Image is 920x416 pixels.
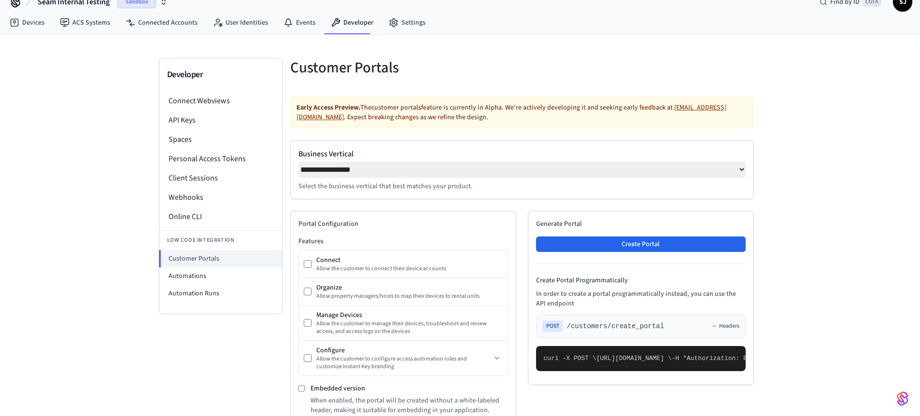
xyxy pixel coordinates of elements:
li: API Keys [159,111,282,130]
h5: Customer Portals [290,58,516,78]
a: ACS Systems [52,14,118,31]
div: Allow property managers/hosts to map their devices to rental units [316,292,503,300]
strong: Early Access Preview. [297,103,360,112]
a: Developer [323,14,381,31]
img: SeamLogoGradient.69752ec5.svg [897,391,908,406]
h2: Portal Configuration [298,219,508,229]
span: POST [542,320,563,332]
li: Spaces [159,130,282,149]
li: Automations [159,267,282,285]
p: When enabled, the portal will be created without a white-labeled header, making it suitable for e... [311,396,508,415]
h3: Developer [167,68,274,82]
h3: Features [298,236,508,246]
div: Allow the customer to manage their devices, troubleshoot and review access, and access logs on th... [316,320,503,335]
div: Manage Devices [316,310,503,320]
span: -H "Authorization: Bearer seam_api_key_123456" \ [672,355,852,362]
span: /customers/create_portal [567,321,665,331]
button: Create Portal [536,236,746,252]
div: Configure [316,346,491,355]
a: Settings [381,14,433,31]
h4: Create Portal Programmatically [536,276,746,285]
label: Embedded version [311,384,365,393]
a: Devices [2,14,52,31]
h2: Generate Portal [536,219,746,229]
li: Customer Portals [159,250,282,267]
div: Allow the customer to configure access automation rules and customize Instant Key branding [316,355,491,371]
p: Select the business vertical that best matches your product. [298,181,746,191]
button: Headers [711,322,739,330]
div: The customer portals feature is currently in Alpha. We're actively developing it and seeking earl... [290,97,754,128]
span: [URL][DOMAIN_NAME] \ [596,355,672,362]
li: Webhooks [159,188,282,207]
a: Connected Accounts [118,14,205,31]
li: Automation Runs [159,285,282,302]
p: In order to create a portal programmatically instead, you can use the API endpoint [536,289,746,308]
li: Client Sessions [159,168,282,188]
li: Online CLI [159,207,282,226]
span: curl -X POST \ [544,355,596,362]
label: Business Vertical [298,148,746,160]
a: Events [276,14,323,31]
a: [EMAIL_ADDRESS][DOMAIN_NAME] [297,103,726,122]
li: Connect Webviews [159,91,282,111]
a: User Identities [205,14,276,31]
div: Connect [316,255,503,265]
div: Allow the customer to connect their device accounts [316,265,503,273]
div: Organize [316,283,503,292]
li: Personal Access Tokens [159,149,282,168]
li: Low Code Integration [159,230,282,250]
